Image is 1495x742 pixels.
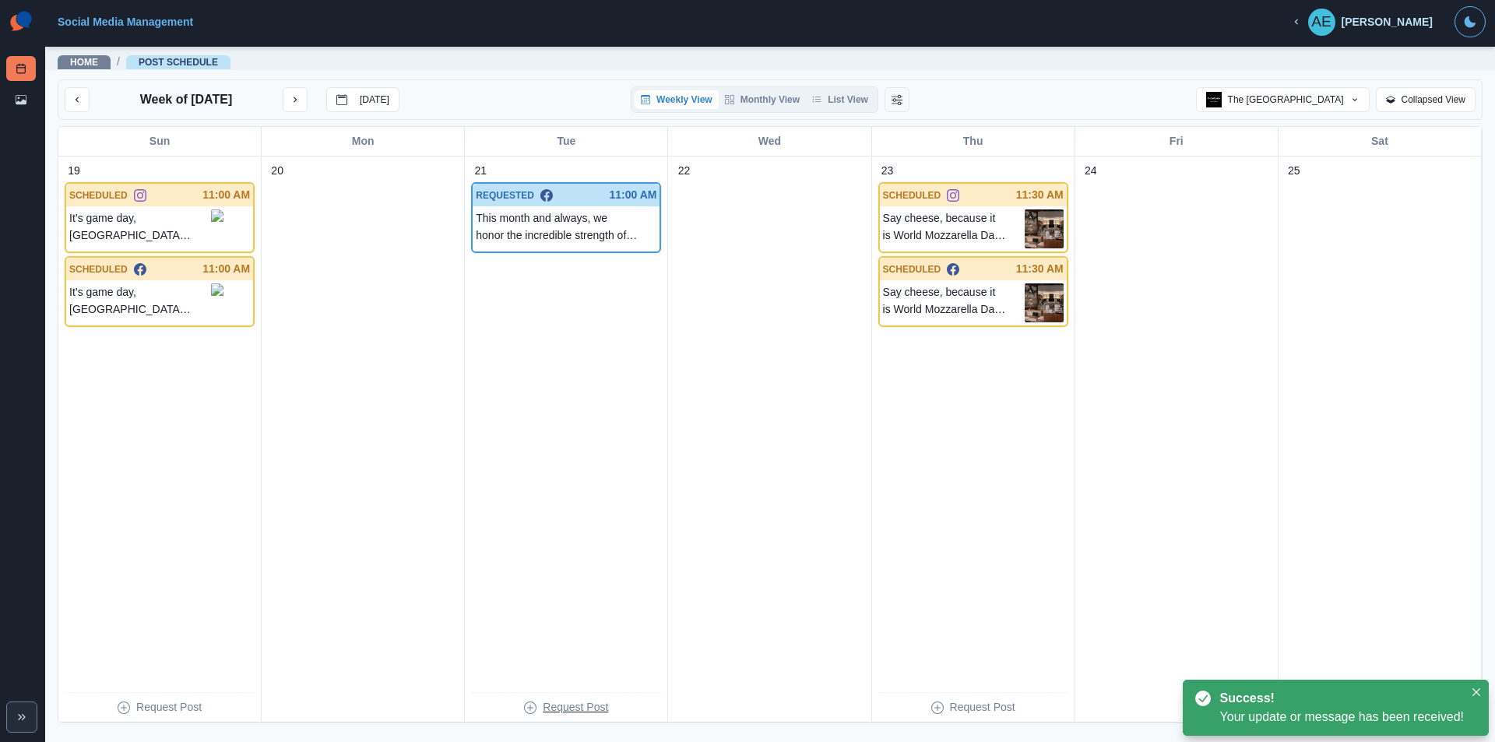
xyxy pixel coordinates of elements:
[1220,689,1458,708] div: Success!
[211,283,223,318] img: nnx1wmotlhcugcbg9obf
[476,209,656,244] p: This month and always, we honor the incredible strength of survivors, warriors, and the loved one...
[883,283,1025,322] p: Say cheese, because it is World Mozzarella Day at Urban South Dine! 🧀 Celebrate the melty, stretc...
[68,163,80,179] p: 19
[883,209,1025,248] p: Say cheese, because it is World Mozzarella Day at Urban South Dine! 🧀 Celebrate the melty, stretc...
[872,127,1075,156] div: Thu
[1220,708,1464,726] div: Your update or message has been received!
[668,127,871,156] div: Wed
[1075,127,1279,156] div: Fri
[326,87,399,112] button: go to today
[1279,127,1482,156] div: Sat
[806,90,874,109] button: List View
[69,188,128,202] p: SCHEDULED
[1455,6,1486,37] button: Toggle Mode
[211,209,223,244] img: nnx1wmotlhcugcbg9obf
[6,87,36,112] a: Media Library
[1085,163,1097,179] p: 24
[271,163,283,179] p: 20
[1025,209,1064,248] img: w6khnikbsphzmsnzgq3m
[69,283,211,318] p: It’s game day, [GEOGRAPHIC_DATA]! 🏈 Our home team is playing [DATE] at @[GEOGRAPHIC_DATA], and th...
[474,163,487,179] p: 21
[58,54,230,70] nav: breadcrumb
[140,90,233,109] p: Week of [DATE]
[202,261,250,277] p: 11:00 AM
[136,699,202,716] p: Request Post
[283,87,308,112] button: next month
[609,187,656,203] p: 11:00 AM
[69,262,128,276] p: SCHEDULED
[719,90,806,109] button: Monthly View
[476,188,534,202] p: REQUESTED
[70,57,98,68] a: Home
[1279,6,1445,37] button: [PERSON_NAME]
[58,16,193,28] a: Social Media Management
[360,94,389,105] p: [DATE]
[881,163,894,179] p: 23
[465,127,668,156] div: Tue
[202,187,250,203] p: 11:00 AM
[1288,163,1300,179] p: 25
[262,127,465,156] div: Mon
[65,87,90,112] button: previous month
[1311,3,1331,40] div: Anastasia Elie
[1467,683,1486,702] button: Close
[6,56,36,81] a: Post Schedule
[58,127,262,156] div: Sun
[139,57,218,68] a: Post Schedule
[69,209,211,244] p: It’s game day, [GEOGRAPHIC_DATA]! 🏈 Our home team is playing [DATE] at @attstadium, and the excit...
[1376,87,1476,112] button: Collapsed View
[6,702,37,733] button: Expand
[1342,16,1433,29] div: [PERSON_NAME]
[883,262,941,276] p: SCHEDULED
[1016,261,1064,277] p: 11:30 AM
[543,699,608,716] p: Request Post
[1016,187,1064,203] p: 11:30 AM
[117,54,120,70] span: /
[1196,87,1370,112] button: The [GEOGRAPHIC_DATA]
[883,188,941,202] p: SCHEDULED
[635,90,719,109] button: Weekly View
[950,699,1015,716] p: Request Post
[1206,92,1222,107] img: 78041208476
[678,163,691,179] p: 22
[885,87,909,112] button: Change View Order
[1025,283,1064,322] img: w6khnikbsphzmsnzgq3m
